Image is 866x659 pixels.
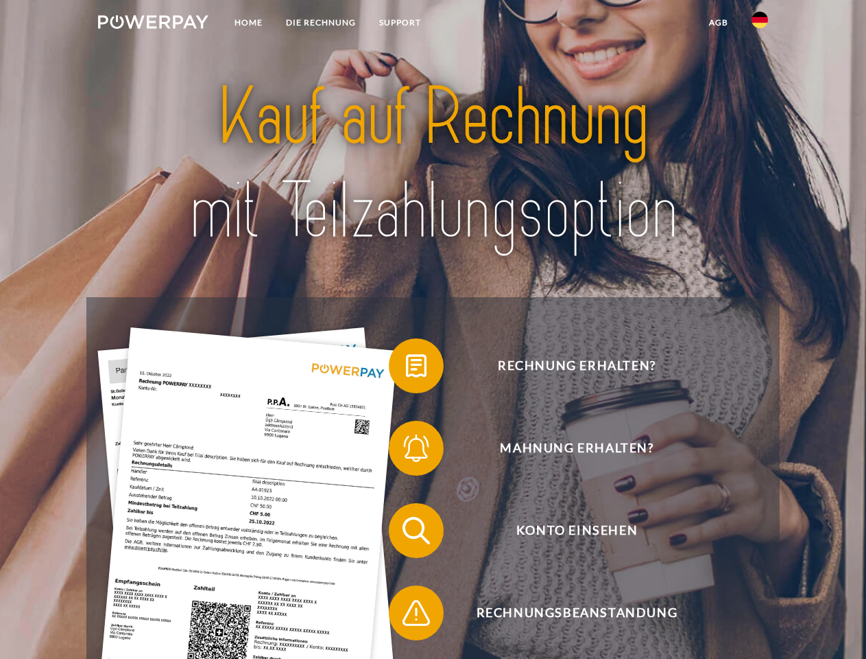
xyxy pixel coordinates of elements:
a: Home [223,10,274,35]
span: Mahnung erhalten? [409,421,745,476]
span: Konto einsehen [409,503,745,558]
a: SUPPORT [368,10,433,35]
img: title-powerpay_de.svg [131,66,735,263]
img: qb_bill.svg [399,349,433,383]
button: Rechnung erhalten? [389,338,745,393]
button: Rechnungsbeanstandung [389,586,745,640]
img: qb_search.svg [399,513,433,548]
img: logo-powerpay-white.svg [98,15,208,29]
span: Rechnungsbeanstandung [409,586,745,640]
span: Rechnung erhalten? [409,338,745,393]
button: Mahnung erhalten? [389,421,745,476]
a: agb [697,10,740,35]
img: qb_warning.svg [399,596,433,630]
img: de [751,12,768,28]
a: DIE RECHNUNG [274,10,368,35]
button: Konto einsehen [389,503,745,558]
iframe: Schaltfläche zum Öffnen des Messaging-Fensters [811,604,855,648]
img: qb_bell.svg [399,431,433,465]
